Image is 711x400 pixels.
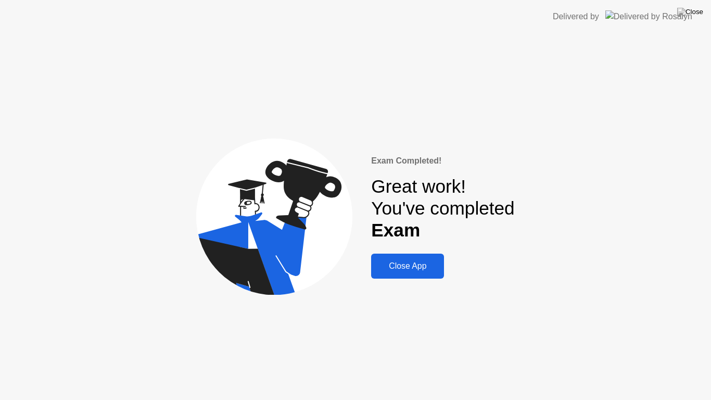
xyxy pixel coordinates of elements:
div: Delivered by [553,10,599,23]
div: Close App [374,261,441,271]
b: Exam [371,220,420,240]
img: Close [677,8,703,16]
div: Exam Completed! [371,155,514,167]
button: Close App [371,254,444,279]
div: Great work! You've completed [371,176,514,242]
img: Delivered by Rosalyn [605,10,692,22]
